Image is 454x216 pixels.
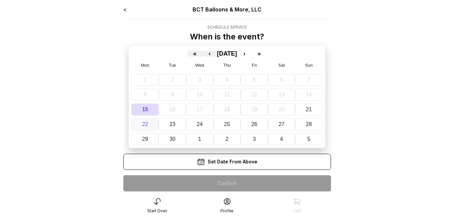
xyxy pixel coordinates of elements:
[123,6,127,13] a: <
[131,74,159,86] button: September 1, 2025
[188,51,202,57] button: «
[131,103,159,116] button: September 15, 2025
[143,92,147,97] abbr: September 8, 2025
[307,136,311,142] abbr: October 5, 2025
[213,74,241,86] button: September 4, 2025
[159,89,186,101] button: September 9, 2025
[217,51,237,57] button: [DATE]
[197,121,203,127] abbr: September 24, 2025
[253,77,256,83] abbr: September 5, 2025
[159,133,186,145] button: September 30, 2025
[169,63,176,68] abbr: Tuesday
[268,118,295,130] button: September 27, 2025
[295,103,322,116] button: September 21, 2025
[224,92,230,97] abbr: September 11, 2025
[220,208,234,214] div: Profile
[295,74,322,86] button: September 7, 2025
[213,89,241,101] button: September 11, 2025
[241,103,268,116] button: September 19, 2025
[169,121,175,127] abbr: September 23, 2025
[224,106,230,112] abbr: September 18, 2025
[252,63,257,68] abbr: Friday
[279,92,285,97] abbr: September 13, 2025
[131,118,159,130] button: September 22, 2025
[171,92,174,97] abbr: September 9, 2025
[198,136,201,142] abbr: October 1, 2025
[186,103,213,116] button: September 17, 2025
[142,121,148,127] abbr: September 22, 2025
[213,103,241,116] button: September 18, 2025
[268,89,295,101] button: September 13, 2025
[241,133,268,145] button: October 3, 2025
[197,106,203,112] abbr: September 17, 2025
[190,31,264,42] p: When is the event?
[251,106,257,112] abbr: September 19, 2025
[241,74,268,86] button: September 5, 2025
[306,106,312,112] abbr: September 21, 2025
[278,63,285,68] abbr: Saturday
[131,89,159,101] button: September 8, 2025
[165,5,289,13] div: BCT Balloons & More, LLC
[241,118,268,130] button: September 26, 2025
[186,133,213,145] button: October 1, 2025
[123,154,331,170] div: Set Date From Above
[306,92,312,97] abbr: September 14, 2025
[223,63,231,68] abbr: Thursday
[159,118,186,130] button: September 23, 2025
[142,106,148,112] abbr: September 15, 2025
[307,77,311,83] abbr: September 7, 2025
[169,106,175,112] abbr: September 16, 2025
[147,208,167,214] div: Start Over
[268,103,295,116] button: September 20, 2025
[142,136,148,142] abbr: September 29, 2025
[186,89,213,101] button: September 10, 2025
[159,74,186,86] button: September 2, 2025
[241,89,268,101] button: September 12, 2025
[251,92,257,97] abbr: September 12, 2025
[202,51,217,57] button: ‹
[186,118,213,130] button: September 24, 2025
[295,89,322,101] button: September 14, 2025
[280,136,283,142] abbr: October 4, 2025
[141,63,149,68] abbr: Monday
[213,133,241,145] button: October 2, 2025
[280,77,283,83] abbr: September 6, 2025
[169,136,175,142] abbr: September 30, 2025
[295,133,322,145] button: October 5, 2025
[268,74,295,86] button: September 6, 2025
[213,118,241,130] button: September 25, 2025
[195,63,204,68] abbr: Wednesday
[252,51,266,57] button: »
[186,74,213,86] button: September 3, 2025
[198,77,201,83] abbr: September 3, 2025
[225,77,229,83] abbr: September 4, 2025
[197,92,203,97] abbr: September 10, 2025
[251,121,257,127] abbr: September 26, 2025
[268,133,295,145] button: October 4, 2025
[225,136,229,142] abbr: October 2, 2025
[295,118,322,130] button: September 28, 2025
[306,121,312,127] abbr: September 28, 2025
[190,25,264,30] div: Schedule Service
[279,106,285,112] abbr: September 20, 2025
[159,103,186,116] button: September 16, 2025
[143,77,147,83] abbr: September 1, 2025
[237,51,252,57] button: ›
[293,208,301,214] div: Cart
[253,136,256,142] abbr: October 3, 2025
[224,121,230,127] abbr: September 25, 2025
[305,63,313,68] abbr: Sunday
[131,133,159,145] button: September 29, 2025
[171,77,174,83] abbr: September 2, 2025
[279,121,285,127] abbr: September 27, 2025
